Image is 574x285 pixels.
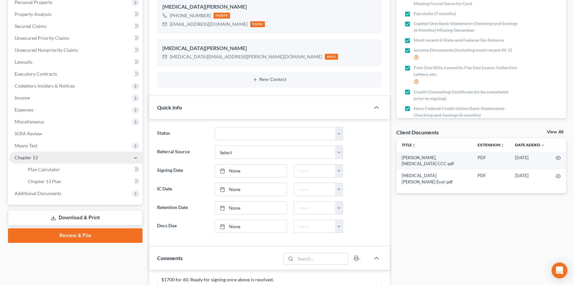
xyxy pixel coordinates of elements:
[510,152,550,170] td: [DATE]
[9,8,143,20] a: Property Analysis
[295,253,348,264] input: Search...
[15,59,32,65] span: Lawsuits
[414,37,504,43] span: Most recent 2 State and Federal Tax Returns
[515,142,545,147] a: Date Added expand_more
[8,210,143,226] a: Download & Print
[215,183,286,196] a: None
[402,142,416,147] a: Titleunfold_more
[9,128,143,140] a: SOFA Review
[294,165,336,177] input: -- : --
[157,255,183,261] span: Comments
[15,11,51,17] span: Property Analysis
[294,202,336,214] input: -- : --
[157,104,182,110] span: Quick Info
[15,119,44,124] span: Miscellaneous
[162,77,376,82] button: New Contact
[23,164,143,176] a: Plan Calculator
[15,131,42,136] span: SOFA Review
[28,167,60,172] span: Plan Calculator
[15,190,61,196] span: Additional Documents
[9,32,143,44] a: Unsecured Priority Claims
[162,3,376,11] div: [MEDICAL_DATA][PERSON_NAME]
[15,23,46,29] span: Secured Claims
[215,165,286,177] a: None
[170,12,211,19] div: [PHONE_NUMBER]
[15,107,33,112] span: Expenses
[162,44,376,52] div: [MEDICAL_DATA][PERSON_NAME]
[154,183,211,196] label: IC Date
[170,53,322,60] div: [MEDICAL_DATA][EMAIL_ADDRESS][PERSON_NAME][DOMAIN_NAME]
[15,71,57,77] span: Executory Contracts
[414,64,518,78] span: Past-Due Bills, Lawsuits, Pay Day Loans, Collection Letters, etc.
[396,170,473,188] td: [MEDICAL_DATA][PERSON_NAME] Eval-pdf
[250,21,265,27] div: home
[396,152,473,170] td: [PERSON_NAME], [MEDICAL_DATA] CCC-pdf
[215,202,286,214] a: None
[170,21,248,28] div: [EMAIL_ADDRESS][DOMAIN_NAME]
[154,146,211,159] label: Referral Source
[28,178,61,184] span: Chapter 13 Plan
[414,89,518,102] span: Credit Counseling Certificate (to be completed prior to signing)
[154,164,211,178] label: Signing Date
[9,44,143,56] a: Unsecured Nonpriority Claims
[15,143,37,148] span: Means Test
[414,20,518,34] span: Capital One Bank Statement-Checking and Savings (6 Months) Missing December
[551,262,567,278] div: Open Intercom Messenger
[154,201,211,215] label: Retention Date
[9,68,143,80] a: Executory Contracts
[9,20,143,32] a: Secured Claims
[547,130,563,134] a: View All
[510,170,550,188] td: [DATE]
[154,127,211,140] label: Status
[412,143,416,147] i: unfold_more
[472,152,510,170] td: PDF
[8,228,143,243] a: Review & File
[500,143,504,147] i: unfold_more
[478,142,504,147] a: Extensionunfold_more
[294,220,336,233] input: -- : --
[414,47,512,53] span: Income Documents (Including most recent W-2)
[215,220,286,233] a: None
[414,105,518,118] span: Navy Federal Credit Union Bank Statements-Checking and Savings (6 months)
[213,13,230,19] div: mobile
[23,176,143,187] a: Chapter 13 Plan
[414,10,456,17] span: Pay stubs (7 months)
[541,143,545,147] i: expand_more
[294,183,336,196] input: -- : --
[396,129,439,136] div: Client Documents
[15,155,38,160] span: Chapter 13
[9,56,143,68] a: Lawsuits
[15,83,75,89] span: Codebtors Insiders & Notices
[15,47,78,53] span: Unsecured Nonpriority Claims
[154,220,211,233] label: Docs Due
[472,170,510,188] td: PDF
[15,35,69,41] span: Unsecured Priority Claims
[325,54,338,60] div: work
[15,95,30,101] span: Income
